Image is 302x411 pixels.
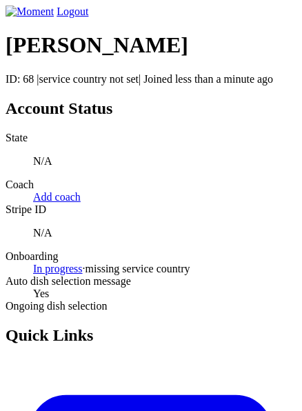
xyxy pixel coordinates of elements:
dt: State [6,132,296,144]
span: service country not set [39,73,139,85]
span: · [83,263,85,274]
h2: Account Status [6,99,296,118]
p: ID: 68 | | Joined less than a minute ago [6,73,296,86]
a: Add coach [33,191,81,203]
h2: Quick Links [6,326,296,345]
span: Yes [33,288,49,299]
h1: [PERSON_NAME] [6,32,296,58]
p: N/A [33,155,296,168]
dt: Auto dish selection message [6,275,296,288]
a: Logout [57,6,88,17]
dt: Ongoing dish selection [6,300,296,312]
dt: Stripe ID [6,203,296,216]
a: In progress [33,263,83,274]
p: N/A [33,227,296,239]
dt: Coach [6,179,296,191]
img: Moment [6,6,54,18]
span: missing service country [85,263,190,274]
dt: Onboarding [6,250,296,263]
